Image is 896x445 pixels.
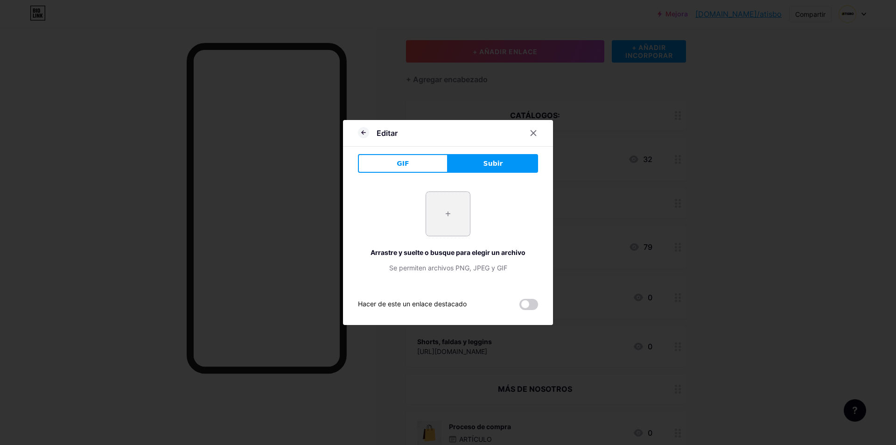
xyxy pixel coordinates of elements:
[358,300,467,308] font: Hacer de este un enlace destacado
[397,160,409,167] font: GIF
[358,154,448,173] button: GIF
[377,128,398,138] font: Editar
[483,160,503,167] font: Subir
[389,264,507,272] font: Se permiten archivos PNG, JPEG y GIF
[448,154,538,173] button: Subir
[371,248,525,256] font: Arrastre y suelte o busque para elegir un archivo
